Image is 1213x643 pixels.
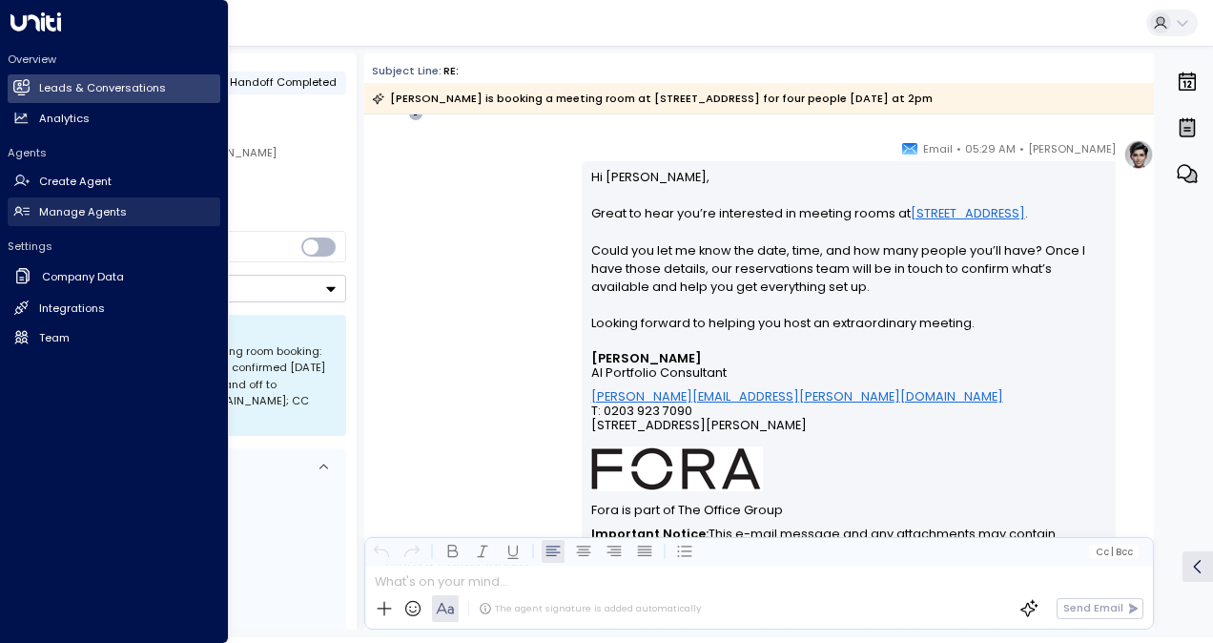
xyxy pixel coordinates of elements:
[923,139,953,158] span: Email
[8,197,220,226] a: Manage Agents
[1111,547,1114,557] span: |
[591,365,727,380] span: AI Portfolio Consultant
[591,526,709,542] strong: Important Notice:
[39,80,166,96] h2: Leads & Conversations
[479,602,701,615] div: The agent signature is added automatically
[1019,139,1024,158] span: •
[372,89,933,108] div: [PERSON_NAME] is booking a meeting room at [STREET_ADDRESS] for four people [DATE] at 2pm
[39,204,127,220] h2: Manage Agents
[8,261,220,293] a: Company Data
[39,330,70,346] h2: Team
[230,74,337,90] span: Handoff Completed
[370,540,393,563] button: Undo
[39,301,105,317] h2: Integrations
[591,389,1003,404] a: [PERSON_NAME][EMAIL_ADDRESS][PERSON_NAME][DOMAIN_NAME]
[8,239,220,254] h2: Settings
[965,139,1016,158] span: 05:29 AM
[591,446,763,491] img: AIorK4ysLkpAD1VLoJghiceWoVRmgk1XU2vrdoLkeDLGAFfv_vh6vnfJOA1ilUWLDOVq3gZTs86hLsHm3vG-
[591,502,783,518] font: Fora is part of The Office Group
[591,168,1107,351] p: Hi [PERSON_NAME], Great to hear you’re interested in meeting rooms at . Could you let me know the...
[8,294,220,322] a: Integrations
[39,174,112,190] h2: Create Agent
[911,204,1025,222] a: [STREET_ADDRESS]
[591,418,807,446] span: [STREET_ADDRESS][PERSON_NAME]
[1123,139,1154,170] img: profile-logo.png
[8,74,220,103] a: Leads & Conversations
[39,111,90,127] h2: Analytics
[956,139,961,158] span: •
[8,323,220,352] a: Team
[8,52,220,67] h2: Overview
[1096,547,1133,557] span: Cc Bcc
[1089,545,1139,559] button: Cc|Bcc
[591,404,692,418] span: T: 0203 923 7090
[8,104,220,133] a: Analytics
[42,269,124,285] h2: Company Data
[443,63,459,79] div: RE:
[1028,139,1116,158] span: [PERSON_NAME]
[591,350,702,366] font: [PERSON_NAME]
[8,168,220,197] a: Create Agent
[401,540,423,563] button: Redo
[372,63,442,78] span: Subject Line:
[8,145,220,160] h2: Agents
